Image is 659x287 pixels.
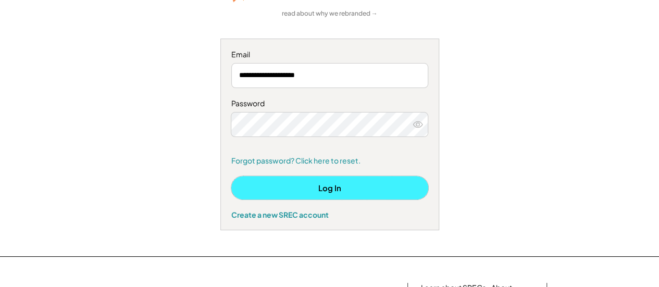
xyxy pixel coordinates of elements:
[231,98,428,109] div: Password
[231,156,428,166] a: Forgot password? Click here to reset.
[282,9,378,18] a: read about why we rebranded →
[231,49,428,60] div: Email
[231,176,428,199] button: Log In
[231,210,428,219] div: Create a new SREC account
